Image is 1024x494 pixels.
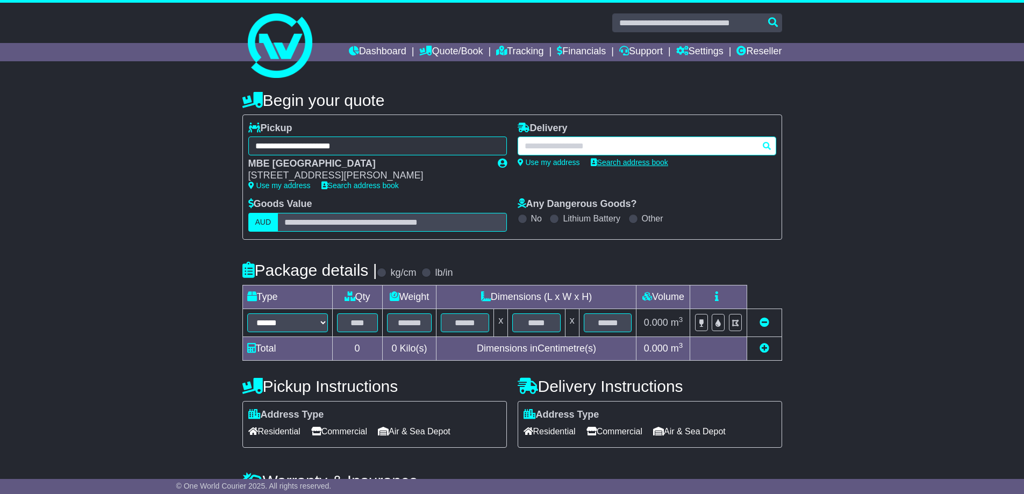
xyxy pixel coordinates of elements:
[619,43,663,61] a: Support
[391,343,397,354] span: 0
[419,43,483,61] a: Quote/Book
[518,158,580,167] a: Use my address
[436,285,636,309] td: Dimensions (L x W x H)
[382,285,436,309] td: Weight
[644,317,668,328] span: 0.000
[248,409,324,421] label: Address Type
[242,377,507,395] h4: Pickup Instructions
[679,341,683,349] sup: 3
[736,43,782,61] a: Reseller
[586,423,642,440] span: Commercial
[676,43,724,61] a: Settings
[518,198,637,210] label: Any Dangerous Goods?
[524,409,599,421] label: Address Type
[321,181,399,190] a: Search address book
[644,343,668,354] span: 0.000
[248,158,487,170] div: MBE [GEOGRAPHIC_DATA]
[518,377,782,395] h4: Delivery Instructions
[349,43,406,61] a: Dashboard
[248,423,300,440] span: Residential
[524,423,576,440] span: Residential
[653,423,726,440] span: Air & Sea Depot
[242,337,332,360] td: Total
[436,337,636,360] td: Dimensions in Centimetre(s)
[531,213,542,224] label: No
[248,213,278,232] label: AUD
[248,123,292,134] label: Pickup
[248,181,311,190] a: Use my address
[565,309,579,337] td: x
[248,198,312,210] label: Goods Value
[242,285,332,309] td: Type
[518,123,568,134] label: Delivery
[760,343,769,354] a: Add new item
[760,317,769,328] a: Remove this item
[494,309,508,337] td: x
[671,317,683,328] span: m
[378,423,450,440] span: Air & Sea Depot
[671,343,683,354] span: m
[390,267,416,279] label: kg/cm
[518,137,776,155] typeahead: Please provide city
[557,43,606,61] a: Financials
[435,267,453,279] label: lb/in
[332,337,382,360] td: 0
[636,285,690,309] td: Volume
[563,213,620,224] label: Lithium Battery
[248,170,487,182] div: [STREET_ADDRESS][PERSON_NAME]
[642,213,663,224] label: Other
[679,316,683,324] sup: 3
[242,91,782,109] h4: Begin your quote
[242,472,782,490] h4: Warranty & Insurance
[382,337,436,360] td: Kilo(s)
[332,285,382,309] td: Qty
[496,43,543,61] a: Tracking
[591,158,668,167] a: Search address book
[176,482,332,490] span: © One World Courier 2025. All rights reserved.
[242,261,377,279] h4: Package details |
[311,423,367,440] span: Commercial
